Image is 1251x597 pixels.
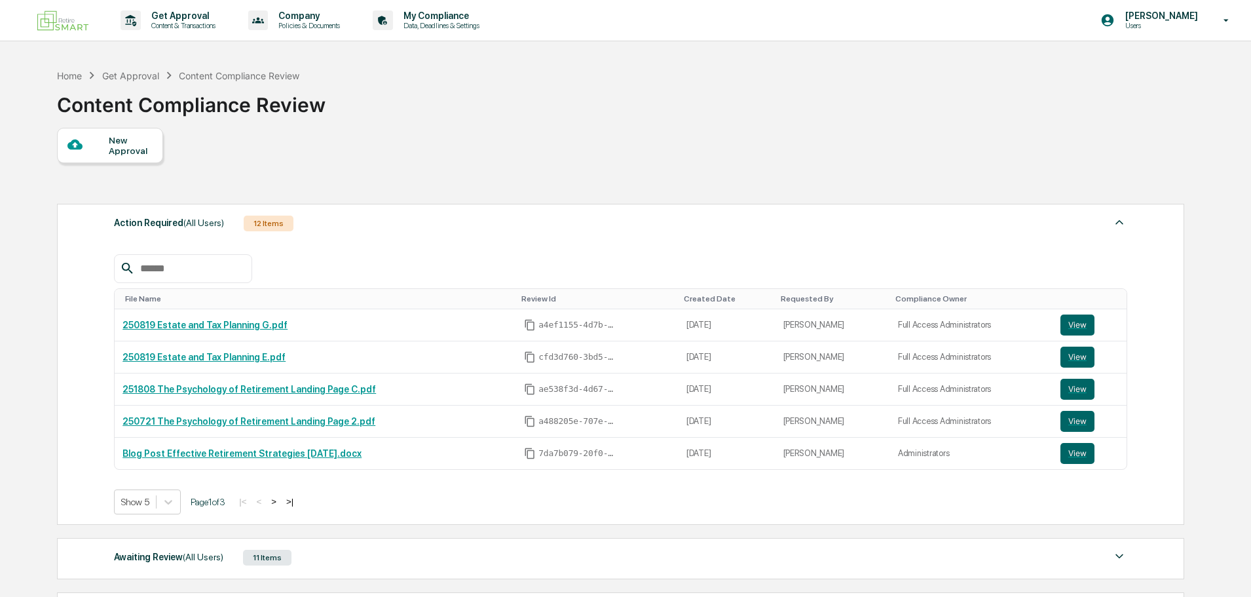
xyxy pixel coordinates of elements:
a: 250819 Estate and Tax Planning E.pdf [122,352,286,362]
td: Full Access Administrators [890,374,1053,406]
a: 250819 Estate and Tax Planning G.pdf [122,320,288,330]
div: Awaiting Review [114,549,223,566]
span: cfd3d760-3bd5-4af0-a9d7-577854458835 [538,352,617,362]
div: Home [57,70,82,81]
td: Administrators [890,438,1053,469]
td: Full Access Administrators [890,406,1053,438]
span: (All Users) [183,218,224,228]
span: (All Users) [183,552,223,562]
p: Policies & Documents [268,21,346,30]
td: [DATE] [679,374,775,406]
button: |< [235,496,250,507]
div: Action Required [114,214,224,231]
span: Copy Id [524,319,536,331]
span: a488205e-707e-4f64-9efe-10157ba20c38 [538,416,617,427]
span: Copy Id [524,448,536,459]
a: Blog Post Effective Retirement Strategies [DATE].docx [122,448,362,459]
td: [DATE] [679,406,775,438]
div: Content Compliance Review [179,70,299,81]
td: [PERSON_NAME] [775,438,890,469]
span: 7da7b079-20f0-494d-a22f-36c8cf09740a [538,448,617,459]
button: > [267,496,280,507]
div: Toggle SortBy [125,294,511,303]
div: 11 Items [243,550,291,566]
button: View [1060,443,1094,464]
span: Copy Id [524,383,536,395]
button: View [1060,347,1094,368]
div: 12 Items [244,216,293,231]
td: [PERSON_NAME] [775,309,890,341]
div: Toggle SortBy [521,294,673,303]
p: Users [1115,21,1204,30]
td: Full Access Administrators [890,341,1053,374]
img: caret [1111,549,1127,564]
span: Page 1 of 3 [191,497,225,507]
span: a4ef1155-4d7b-460d-9fc2-b7dc6b8440ce [538,320,617,330]
a: View [1060,443,1119,464]
td: [PERSON_NAME] [775,341,890,374]
a: View [1060,411,1119,432]
p: Data, Deadlines & Settings [393,21,486,30]
p: My Compliance [393,10,486,21]
td: [PERSON_NAME] [775,406,890,438]
td: [DATE] [679,341,775,374]
div: New Approval [109,135,153,156]
a: View [1060,379,1119,400]
p: [PERSON_NAME] [1115,10,1204,21]
span: Copy Id [524,415,536,427]
a: View [1060,347,1119,368]
div: Toggle SortBy [684,294,770,303]
div: Toggle SortBy [1063,294,1121,303]
img: caret [1111,214,1127,230]
a: 251808 The Psychology of Retirement Landing Page C.pdf [122,384,376,395]
span: ae538f3d-4d67-4b87-abfa-e7cb15cdf275 [538,384,617,395]
div: Content Compliance Review [57,83,326,117]
button: < [252,496,265,507]
p: Content & Transactions [141,21,222,30]
div: Get Approval [102,70,159,81]
button: View [1060,411,1094,432]
p: Get Approval [141,10,222,21]
iframe: Open customer support [1209,554,1244,589]
div: Toggle SortBy [895,294,1047,303]
td: Full Access Administrators [890,309,1053,341]
div: Toggle SortBy [781,294,885,303]
span: Copy Id [524,351,536,363]
img: logo [31,5,94,36]
p: Company [268,10,346,21]
td: [PERSON_NAME] [775,374,890,406]
a: 250721 The Psychology of Retirement Landing Page 2.pdf [122,416,375,427]
button: View [1060,315,1094,336]
button: >| [282,496,297,507]
td: [DATE] [679,438,775,469]
button: View [1060,379,1094,400]
a: View [1060,315,1119,336]
td: [DATE] [679,309,775,341]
